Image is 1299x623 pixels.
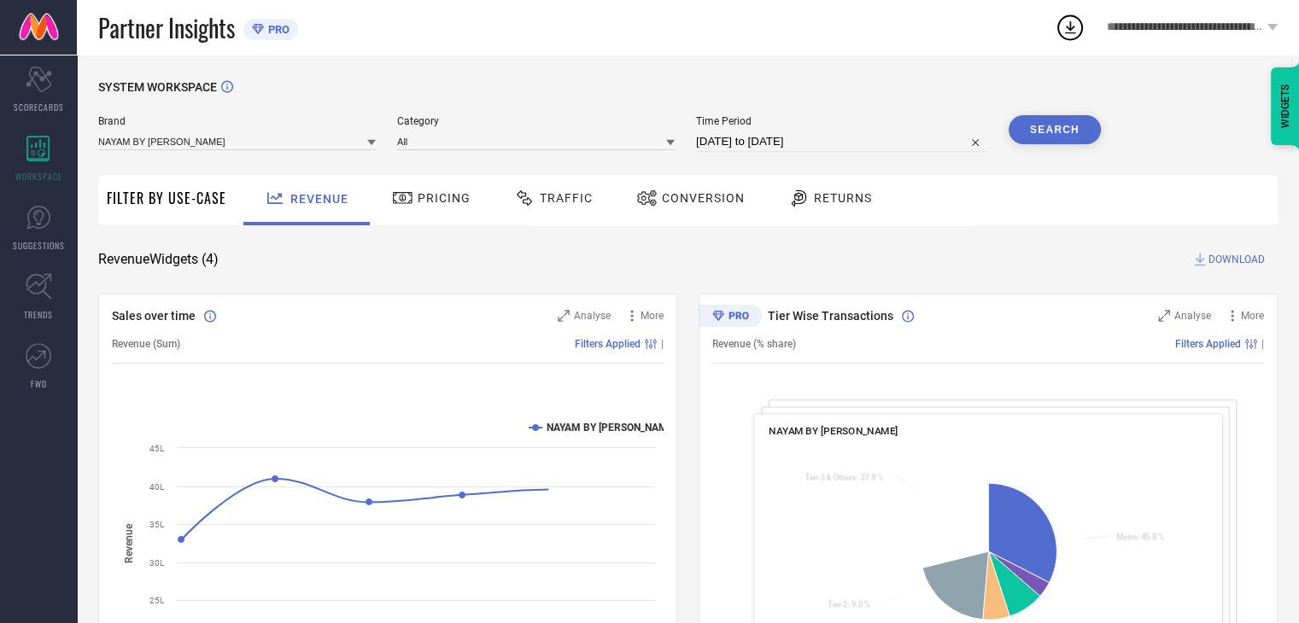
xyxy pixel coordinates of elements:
[769,425,898,437] span: NAYAM BY [PERSON_NAME]
[112,338,180,350] span: Revenue (Sum)
[547,422,676,434] text: NAYAM BY [PERSON_NAME]
[24,308,53,321] span: TRENDS
[696,131,987,152] input: Select time period
[98,80,217,94] span: SYSTEM WORKSPACE
[1174,310,1211,322] span: Analyse
[814,191,872,205] span: Returns
[149,482,165,492] text: 40L
[712,338,796,350] span: Revenue (% share)
[699,305,762,330] div: Premium
[14,101,64,114] span: SCORECARDS
[1158,310,1170,322] svg: Zoom
[123,522,135,562] tspan: Revenue
[149,558,165,568] text: 30L
[1055,12,1085,43] div: Open download list
[827,600,869,609] text: : 9.0 %
[15,170,62,183] span: WORKSPACE
[98,10,235,45] span: Partner Insights
[107,188,226,208] span: Filter By Use-Case
[149,520,165,529] text: 35L
[418,191,471,205] span: Pricing
[397,115,675,127] span: Category
[112,309,196,323] span: Sales over time
[768,309,893,323] span: Tier Wise Transactions
[31,377,47,390] span: FWD
[1116,532,1137,541] tspan: Metro
[540,191,593,205] span: Traffic
[661,338,664,350] span: |
[805,473,883,482] text: : 27.8 %
[805,473,856,482] tspan: Tier 3 & Others
[1241,310,1264,322] span: More
[98,115,376,127] span: Brand
[264,23,290,36] span: PRO
[98,251,219,268] span: Revenue Widgets ( 4 )
[1175,338,1241,350] span: Filters Applied
[574,310,611,322] span: Analyse
[575,338,641,350] span: Filters Applied
[13,239,65,252] span: SUGGESTIONS
[827,600,846,609] tspan: Tier 2
[149,444,165,453] text: 45L
[558,310,570,322] svg: Zoom
[662,191,745,205] span: Conversion
[1116,532,1164,541] text: : 45.8 %
[1009,115,1101,144] button: Search
[641,310,664,322] span: More
[1261,338,1264,350] span: |
[1208,251,1265,268] span: DOWNLOAD
[149,596,165,605] text: 25L
[696,115,987,127] span: Time Period
[290,192,348,206] span: Revenue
